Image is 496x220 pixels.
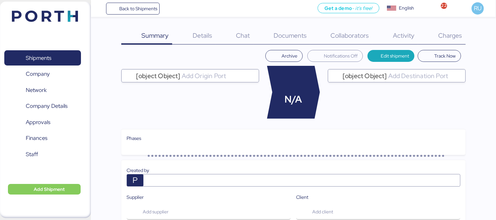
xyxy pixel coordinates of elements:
button: Add client [296,203,460,220]
button: Archive [265,50,303,62]
button: Add supplier [127,203,291,220]
a: Back to Shipments [106,3,160,15]
span: Network [26,85,47,95]
span: Approvals [26,117,50,127]
span: Notifications Off [324,52,358,60]
button: Track Now [418,50,461,62]
div: Created by [127,167,460,174]
span: Staff [26,150,38,159]
span: Activity [393,31,414,40]
button: Edit shipment [367,50,415,62]
span: Company Details [26,101,67,111]
a: Staff [4,147,81,162]
span: Back to Shipments [119,5,157,13]
a: Company Details [4,99,81,114]
span: [object Object] [343,73,387,79]
a: Network [4,82,81,98]
div: Phases [127,135,460,142]
span: N/A [285,92,302,107]
span: P [133,174,138,186]
a: Approvals [4,114,81,130]
div: English [399,5,414,12]
span: Add supplier [143,208,169,216]
input: [object Object] [180,72,256,80]
input: [object Object] [387,72,463,80]
span: Track Now [434,52,456,60]
span: Charges [438,31,462,40]
span: Collaborators [330,31,369,40]
a: Shipments [4,50,81,66]
span: Summary [141,31,169,40]
span: [object Object] [136,73,180,79]
span: Add client [312,208,333,216]
a: Finances [4,131,81,146]
span: Chat [236,31,250,40]
span: RU [474,4,481,13]
span: Finances [26,133,47,143]
button: Add Shipment [8,184,81,195]
span: Documents [274,31,307,40]
span: Company [26,69,50,79]
span: Shipments [26,53,51,63]
span: Add Shipment [34,185,65,193]
span: Edit shipment [381,52,409,60]
a: Company [4,66,81,82]
button: Notifications Off [307,50,363,62]
button: Menu [95,3,106,14]
span: Archive [282,52,297,60]
span: Details [193,31,212,40]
